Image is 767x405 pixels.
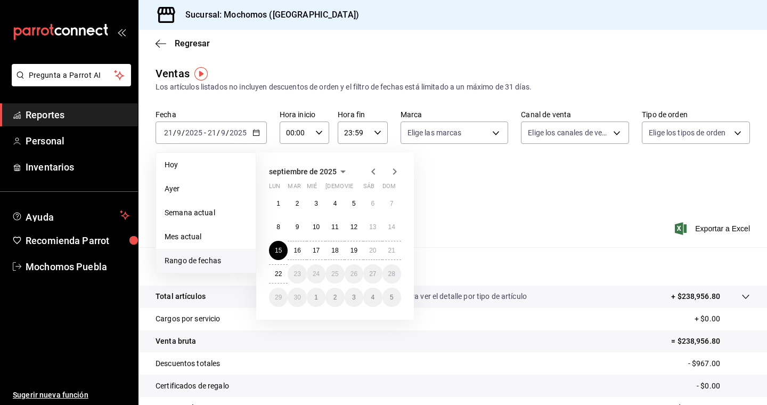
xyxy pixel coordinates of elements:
[194,67,208,80] button: Tooltip marker
[325,264,344,283] button: 25 de septiembre de 2025
[307,264,325,283] button: 24 de septiembre de 2025
[325,288,344,307] button: 2 de octubre de 2025
[382,194,401,213] button: 7 de septiembre de 2025
[388,247,395,254] abbr: 21 de septiembre de 2025
[307,183,317,194] abbr: miércoles
[390,294,394,301] abbr: 5 de octubre de 2025
[369,247,376,254] abbr: 20 de septiembre de 2025
[325,241,344,260] button: 18 de septiembre de 2025
[345,288,363,307] button: 3 de octubre de 2025
[307,194,325,213] button: 3 de septiembre de 2025
[276,223,280,231] abbr: 8 de septiembre de 2025
[363,241,382,260] button: 20 de septiembre de 2025
[388,270,395,278] abbr: 28 de septiembre de 2025
[333,294,337,301] abbr: 2 de octubre de 2025
[221,128,226,137] input: --
[275,247,282,254] abbr: 15 de septiembre de 2025
[350,270,357,278] abbr: 26 de septiembre de 2025
[26,134,129,148] span: Personal
[176,128,182,137] input: --
[528,127,609,138] span: Elige los canales de venta
[390,200,394,207] abbr: 7 de septiembre de 2025
[382,264,401,283] button: 28 de septiembre de 2025
[307,288,325,307] button: 1 de octubre de 2025
[325,217,344,237] button: 11 de septiembre de 2025
[407,127,462,138] span: Elige las marcas
[12,64,131,86] button: Pregunta a Parrot AI
[352,294,356,301] abbr: 3 de octubre de 2025
[117,28,126,36] button: open_drawer_menu
[26,209,116,222] span: Ayuda
[296,223,299,231] abbr: 9 de septiembre de 2025
[363,288,382,307] button: 4 de octubre de 2025
[307,241,325,260] button: 17 de septiembre de 2025
[288,194,306,213] button: 2 de septiembre de 2025
[363,194,382,213] button: 6 de septiembre de 2025
[314,294,318,301] abbr: 1 de octubre de 2025
[275,270,282,278] abbr: 22 de septiembre de 2025
[401,111,509,118] label: Marca
[382,217,401,237] button: 14 de septiembre de 2025
[363,217,382,237] button: 13 de septiembre de 2025
[156,111,267,118] label: Fecha
[688,358,750,369] p: - $967.00
[369,223,376,231] abbr: 13 de septiembre de 2025
[521,111,629,118] label: Canal de venta
[269,194,288,213] button: 1 de septiembre de 2025
[165,183,247,195] span: Ayer
[156,82,750,93] div: Los artículos listados no incluyen descuentos de orden y el filtro de fechas está limitado a un m...
[13,390,129,401] span: Sugerir nueva función
[29,70,115,81] span: Pregunta a Parrot AI
[217,128,220,137] span: /
[671,336,750,347] p: = $238,956.80
[352,200,356,207] abbr: 5 de septiembre de 2025
[293,294,300,301] abbr: 30 de septiembre de 2025
[229,128,247,137] input: ----
[26,160,129,174] span: Inventarios
[177,9,359,21] h3: Sucursal: Mochomos ([GEOGRAPHIC_DATA])
[296,200,299,207] abbr: 2 de septiembre de 2025
[350,223,357,231] abbr: 12 de septiembre de 2025
[338,111,387,118] label: Hora fin
[345,194,363,213] button: 5 de septiembre de 2025
[269,264,288,283] button: 22 de septiembre de 2025
[313,223,320,231] abbr: 10 de septiembre de 2025
[165,159,247,171] span: Hoy
[269,183,280,194] abbr: lunes
[288,264,306,283] button: 23 de septiembre de 2025
[207,128,217,137] input: --
[345,183,353,194] abbr: viernes
[388,223,395,231] abbr: 14 de septiembre de 2025
[307,217,325,237] button: 10 de septiembre de 2025
[26,108,129,122] span: Reportes
[371,200,374,207] abbr: 6 de septiembre de 2025
[382,241,401,260] button: 21 de septiembre de 2025
[350,247,357,254] abbr: 19 de septiembre de 2025
[288,183,300,194] abbr: martes
[26,260,129,274] span: Mochomos Puebla
[182,128,185,137] span: /
[204,128,206,137] span: -
[345,264,363,283] button: 26 de septiembre de 2025
[371,294,374,301] abbr: 4 de octubre de 2025
[325,183,388,194] abbr: jueves
[325,194,344,213] button: 4 de septiembre de 2025
[156,260,750,273] p: Resumen
[382,288,401,307] button: 5 de octubre de 2025
[363,183,374,194] abbr: sábado
[293,270,300,278] abbr: 23 de septiembre de 2025
[156,66,190,82] div: Ventas
[331,247,338,254] abbr: 18 de septiembre de 2025
[382,183,396,194] abbr: domingo
[185,128,203,137] input: ----
[269,241,288,260] button: 15 de septiembre de 2025
[331,223,338,231] abbr: 11 de septiembre de 2025
[333,200,337,207] abbr: 4 de septiembre de 2025
[677,222,750,235] button: Exportar a Excel
[269,167,337,176] span: septiembre de 2025
[276,200,280,207] abbr: 1 de septiembre de 2025
[345,217,363,237] button: 12 de septiembre de 2025
[164,128,173,137] input: --
[7,77,131,88] a: Pregunta a Parrot AI
[173,128,176,137] span: /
